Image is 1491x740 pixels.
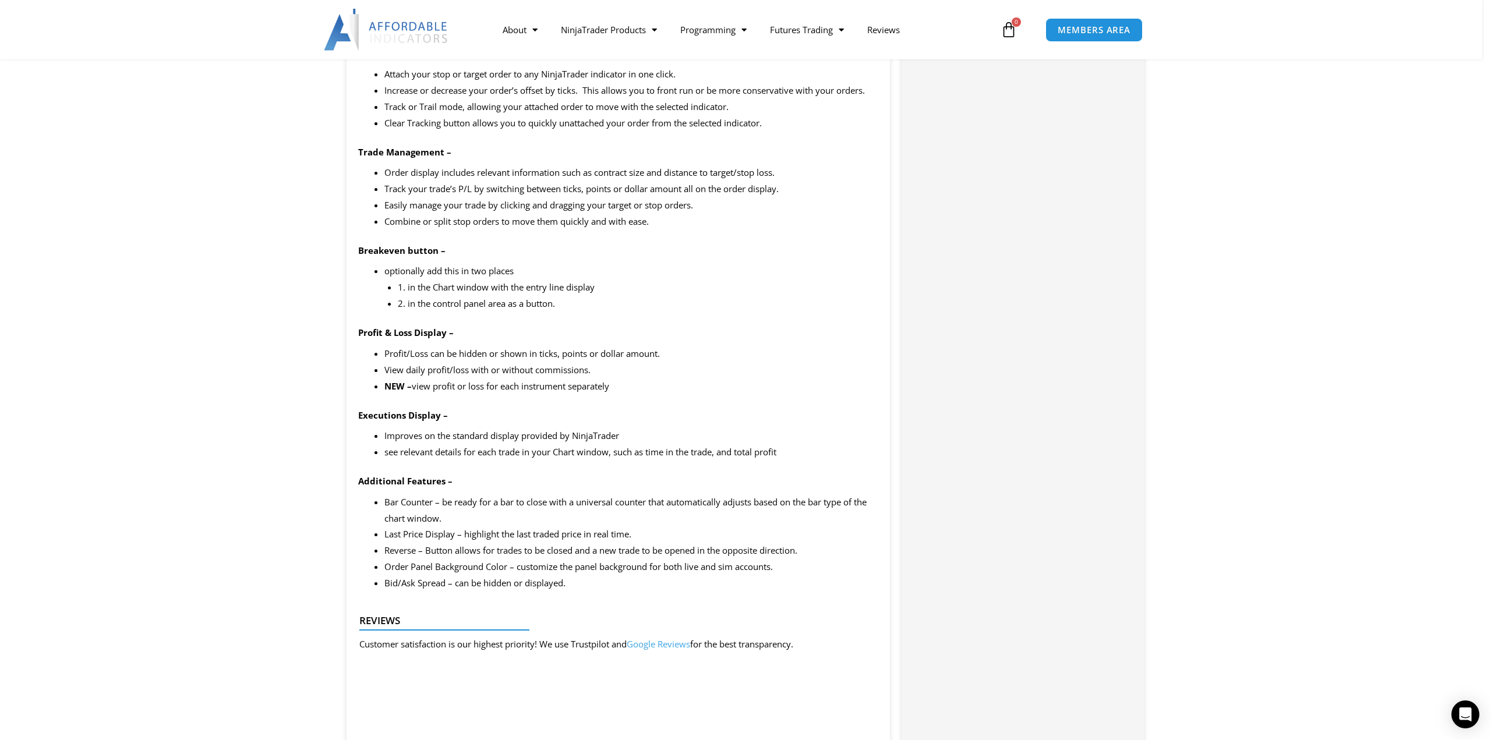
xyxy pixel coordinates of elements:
[758,16,856,43] a: Futures Trading
[358,475,453,487] strong: Additional Features –
[384,263,878,312] li: optionally add this in two places
[669,16,758,43] a: Programming
[358,327,454,338] strong: Profit & Loss Display –
[384,214,878,230] li: Combine or split stop orders to move them quickly and with ease.
[384,362,878,378] li: View daily profit/loss with or without commissions.
[359,615,868,626] h4: Reviews
[384,559,878,575] li: Order Panel Background Color – customize the panel background for both live and sim accounts.
[324,9,449,51] img: LogoAI | Affordable Indicators – NinjaTrader
[549,16,669,43] a: NinjaTrader Products
[491,16,998,43] nav: Menu
[1451,700,1479,728] div: Open Intercom Messenger
[384,165,878,181] li: Order display includes relevant information such as contract size and distance to target/stop loss.
[398,296,878,312] li: 2. in the control panel area as a button.
[856,16,911,43] a: Reviews
[358,409,448,421] strong: Executions Display –
[384,346,878,362] li: Profit/Loss can be hidden or shown in ticks, points or dollar amount.
[384,181,878,197] li: Track your trade’s P/L by switching between ticks, points or dollar amount all on the order display.
[491,16,549,43] a: About
[384,428,878,444] li: Improves on the standard display provided by NinjaTrader
[1058,26,1130,34] span: MEMBERS AREA
[384,444,878,461] li: see relevant details for each trade in your Chart window, such as time in the trade, and total pr...
[384,526,878,543] li: Last Price Display – highlight the last traded price in real time.
[983,13,1034,47] a: 0
[384,83,878,99] li: Increase or decrease your order’s offset by ticks. This allows you to front run or be more conser...
[384,380,412,392] strong: NEW –
[384,494,878,527] li: Bar Counter – be ready for a bar to close with a universal counter that automatically adjusts bas...
[384,378,878,395] li: view profit or loss for each instrument separately
[384,115,878,132] li: Clear Tracking button allows you to quickly unattached your order from the selected indicator.
[358,245,446,256] strong: Breakeven button –
[627,638,690,650] a: Google Reviews
[384,99,878,115] li: Track or Trail mode, allowing your attached order to move with the selected indicator.
[358,146,451,158] strong: Trade Management –
[384,197,878,214] li: Easily manage your trade by clicking and dragging your target or stop orders.
[1045,18,1143,42] a: MEMBERS AREA
[398,279,878,296] li: 1. in the Chart window with the entry line display
[384,66,878,83] li: Attach your stop or target order to any NinjaTrader indicator in one click.
[1012,17,1021,27] span: 0
[384,575,878,592] li: Bid/Ask Spread – can be hidden or displayed.
[384,543,878,559] li: Reverse – Button allows for trades to be closed and a new trade to be opened in the opposite dire...
[359,636,793,653] p: Customer satisfaction is our highest priority! We use Trustpilot and for the best transparency.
